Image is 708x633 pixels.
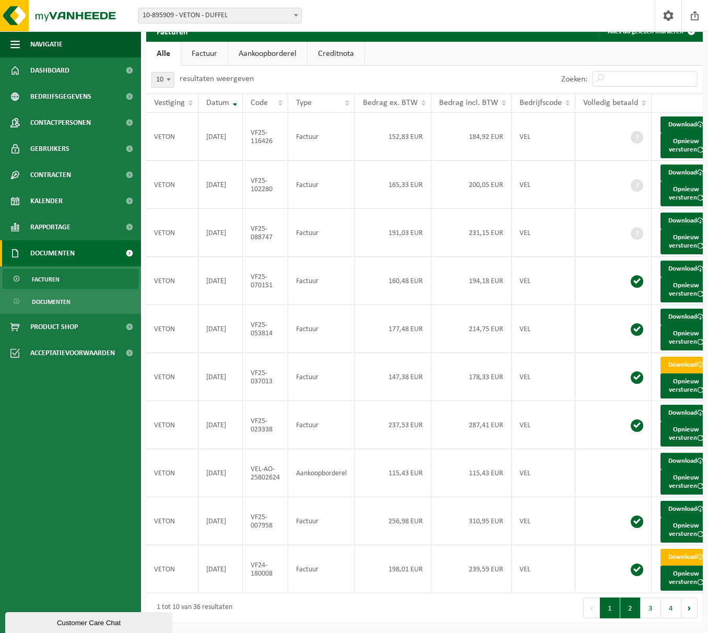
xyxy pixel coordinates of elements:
td: 115,43 EUR [355,449,431,497]
span: Kalender [30,188,63,214]
span: Product Shop [30,314,78,340]
td: [DATE] [198,209,243,257]
td: VEL [512,401,575,449]
span: Gebruikers [30,136,69,162]
td: Aankoopborderel [288,449,355,497]
td: VETON [146,449,198,497]
span: 10-895909 - VETON - DUFFEL [138,8,301,23]
td: VETON [146,353,198,401]
td: VF25-023338 [243,401,288,449]
td: 194,18 EUR [431,257,512,305]
span: Type [296,99,312,107]
a: Aankoopborderel [228,42,307,66]
button: Next [681,597,698,618]
td: [DATE] [198,113,243,161]
button: 1 [600,597,620,618]
td: [DATE] [198,401,243,449]
td: 198,01 EUR [355,545,431,593]
td: VEL-AO-25802624 [243,449,288,497]
td: 310,95 EUR [431,497,512,545]
td: VF25-088747 [243,209,288,257]
a: Factuur [181,42,228,66]
td: VETON [146,401,198,449]
td: VETON [146,545,198,593]
td: 256,98 EUR [355,497,431,545]
td: Factuur [288,305,355,353]
td: VEL [512,545,575,593]
td: 177,48 EUR [355,305,431,353]
span: 10-895909 - VETON - DUFFEL [138,8,302,24]
div: 1 tot 10 van 36 resultaten [151,599,232,617]
a: Alle [146,42,181,66]
button: Previous [583,597,600,618]
span: Documenten [30,240,75,266]
td: VF24-180008 [243,545,288,593]
td: 115,43 EUR [431,449,512,497]
td: VF25-053814 [243,305,288,353]
a: Documenten [3,291,138,311]
td: VEL [512,209,575,257]
td: Factuur [288,497,355,545]
td: 178,33 EUR [431,353,512,401]
span: Bedrijfsgegevens [30,84,91,110]
span: 10 [152,73,174,87]
td: [DATE] [198,353,243,401]
td: VETON [146,257,198,305]
td: Factuur [288,353,355,401]
td: [DATE] [198,545,243,593]
button: 2 [620,597,641,618]
span: 10 [151,72,174,88]
a: Facturen [3,269,138,289]
td: VEL [512,161,575,209]
td: 231,15 EUR [431,209,512,257]
span: Code [251,99,268,107]
td: [DATE] [198,449,243,497]
button: 4 [661,597,681,618]
td: [DATE] [198,497,243,545]
span: Dashboard [30,57,69,84]
span: Rapportage [30,214,70,240]
td: [DATE] [198,305,243,353]
td: VETON [146,305,198,353]
a: Creditnota [308,42,364,66]
span: Acceptatievoorwaarden [30,340,115,366]
td: VF25-116426 [243,113,288,161]
td: 184,92 EUR [431,113,512,161]
label: resultaten weergeven [180,75,254,83]
td: Factuur [288,257,355,305]
td: VETON [146,497,198,545]
td: 191,03 EUR [355,209,431,257]
td: VEL [512,257,575,305]
td: VF25-007958 [243,497,288,545]
td: 214,75 EUR [431,305,512,353]
td: 237,53 EUR [355,401,431,449]
span: Bedrag ex. BTW [363,99,418,107]
td: [DATE] [198,161,243,209]
td: Factuur [288,401,355,449]
td: VEL [512,449,575,497]
td: 147,38 EUR [355,353,431,401]
iframe: chat widget [5,610,174,633]
td: 287,41 EUR [431,401,512,449]
span: Contracten [30,162,71,188]
span: Datum [206,99,229,107]
td: VETON [146,209,198,257]
span: Volledig betaald [583,99,638,107]
td: Factuur [288,113,355,161]
span: Navigatie [30,31,63,57]
span: Documenten [32,292,70,312]
label: Zoeken: [561,75,587,84]
button: 3 [641,597,661,618]
td: [DATE] [198,257,243,305]
td: VF25-070151 [243,257,288,305]
td: 239,59 EUR [431,545,512,593]
td: VETON [146,161,198,209]
td: Factuur [288,545,355,593]
td: 160,48 EUR [355,257,431,305]
td: Factuur [288,209,355,257]
span: Bedrijfscode [520,99,562,107]
span: Vestiging [154,99,185,107]
span: Contactpersonen [30,110,91,136]
td: 152,83 EUR [355,113,431,161]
